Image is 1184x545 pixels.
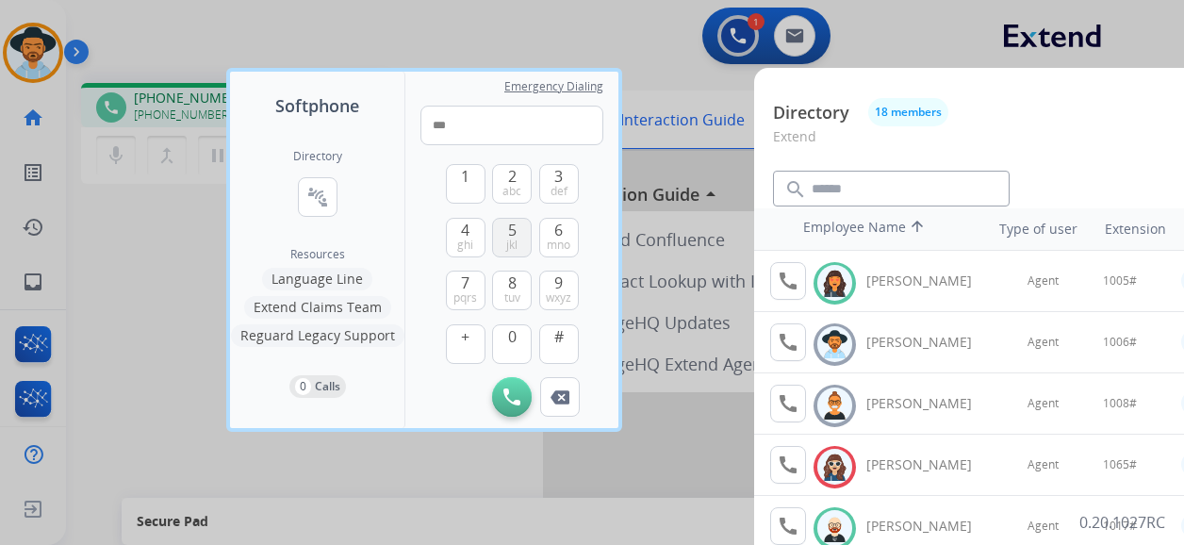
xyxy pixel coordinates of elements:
span: Agent [1028,396,1059,411]
span: Agent [1028,273,1059,289]
button: Language Line [262,268,372,290]
span: wxyz [546,290,571,306]
img: avatar [821,514,848,543]
span: 1006# [1103,335,1137,350]
span: + [461,325,469,348]
span: def [551,184,567,199]
img: avatar [821,269,848,298]
button: 5jkl [492,218,532,257]
img: call-button [503,388,520,405]
img: call-button [551,390,569,405]
mat-icon: call [777,331,799,354]
button: 4ghi [446,218,485,257]
button: 9wxyz [539,271,579,310]
button: 6mno [539,218,579,257]
button: 18 members [868,98,948,126]
span: tuv [504,290,520,306]
span: Agent [1028,519,1059,534]
span: Resources [290,247,345,262]
p: Directory [773,100,849,125]
span: 9 [554,272,563,294]
button: 2abc [492,164,532,204]
span: 2 [508,165,517,188]
span: jkl [506,238,518,253]
button: Extend Claims Team [244,296,391,319]
p: 0.20.1027RC [1079,511,1165,534]
button: Reguard Legacy Support [231,324,404,347]
th: Extension [1095,210,1176,248]
mat-icon: connect_without_contact [306,186,329,208]
span: # [554,325,564,348]
img: avatar [821,330,848,359]
div: [PERSON_NAME] [866,517,993,536]
span: 4 [461,219,469,241]
span: Softphone [275,92,359,119]
button: 0 [492,324,532,364]
h2: Directory [293,149,342,164]
img: avatar [821,391,848,421]
mat-icon: search [784,178,807,201]
span: 1065# [1103,457,1137,472]
button: 3def [539,164,579,204]
mat-icon: call [777,515,799,537]
mat-icon: call [777,392,799,415]
mat-icon: arrow_upward [906,218,929,240]
div: [PERSON_NAME] [866,394,993,413]
button: 0Calls [289,375,346,398]
span: Agent [1028,335,1059,350]
img: avatar [821,453,848,482]
div: [PERSON_NAME] [866,272,993,290]
span: abc [502,184,521,199]
mat-icon: call [777,454,799,476]
span: ghi [457,238,473,253]
span: 1005# [1103,273,1137,289]
button: + [446,324,485,364]
span: 5 [508,219,517,241]
th: Type of user [973,210,1087,248]
span: pqrs [453,290,477,306]
button: 1 [446,164,485,204]
span: 6 [554,219,563,241]
div: [PERSON_NAME] [866,455,993,474]
button: 8tuv [492,271,532,310]
span: mno [547,238,570,253]
span: 8 [508,272,517,294]
p: 0 [295,378,311,395]
span: Emergency Dialing [504,79,603,94]
button: 7pqrs [446,271,485,310]
p: Calls [315,378,340,395]
span: 7 [461,272,469,294]
div: [PERSON_NAME] [866,333,993,352]
span: Agent [1028,457,1059,472]
span: 3 [554,165,563,188]
th: Employee Name [794,208,963,250]
button: # [539,324,579,364]
span: 1008# [1103,396,1137,411]
span: 1 [461,165,469,188]
span: 0 [508,325,517,348]
mat-icon: call [777,270,799,292]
